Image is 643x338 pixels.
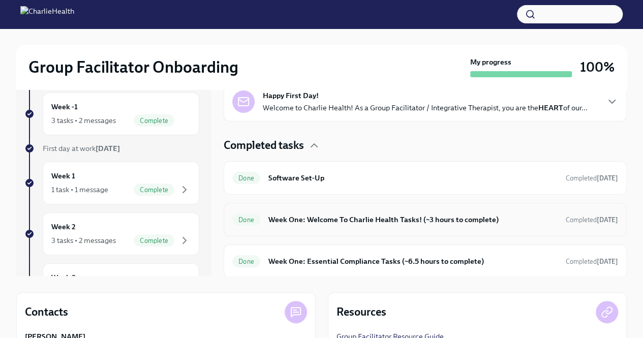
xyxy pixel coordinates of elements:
[566,258,618,265] span: Completed
[538,103,563,112] strong: HEART
[263,90,319,101] strong: Happy First Day!
[134,186,174,194] span: Complete
[51,170,75,181] h6: Week 1
[20,6,74,22] img: CharlieHealth
[268,256,558,267] h6: Week One: Essential Compliance Tasks (~6.5 hours to complete)
[336,304,386,320] h4: Resources
[268,214,558,225] h6: Week One: Welcome To Charlie Health Tasks! (~3 hours to complete)
[263,103,588,113] p: Welcome to Charlie Health! As a Group Facilitator / Integrative Therapist, you are the of our...
[24,212,199,255] a: Week 23 tasks • 2 messagesComplete
[25,304,68,320] h4: Contacts
[268,172,558,183] h6: Software Set-Up
[232,253,618,269] a: DoneWeek One: Essential Compliance Tasks (~6.5 hours to complete)Completed[DATE]
[566,215,618,225] span: August 15th, 2025 14:21
[566,216,618,224] span: Completed
[134,237,174,244] span: Complete
[51,221,76,232] h6: Week 2
[43,144,120,153] span: First day at work
[232,170,618,186] a: DoneSoftware Set-UpCompleted[DATE]
[232,211,618,228] a: DoneWeek One: Welcome To Charlie Health Tasks! (~3 hours to complete)Completed[DATE]
[51,101,78,112] h6: Week -1
[232,216,260,224] span: Done
[51,115,116,126] div: 3 tasks • 2 messages
[134,117,174,125] span: Complete
[51,185,108,195] div: 1 task • 1 message
[470,57,511,67] strong: My progress
[96,144,120,153] strong: [DATE]
[224,138,627,153] div: Completed tasks
[24,143,199,153] a: First day at work[DATE]
[51,272,76,283] h6: Week 3
[597,258,618,265] strong: [DATE]
[28,57,238,77] h2: Group Facilitator Onboarding
[597,174,618,182] strong: [DATE]
[580,58,615,76] h3: 100%
[24,263,199,306] a: Week 3
[597,216,618,224] strong: [DATE]
[232,174,260,182] span: Done
[566,173,618,183] span: August 10th, 2025 19:46
[232,258,260,265] span: Done
[24,162,199,204] a: Week 11 task • 1 messageComplete
[224,138,304,153] h4: Completed tasks
[24,93,199,135] a: Week -13 tasks • 2 messagesComplete
[566,174,618,182] span: Completed
[51,235,116,245] div: 3 tasks • 2 messages
[566,257,618,266] span: August 17th, 2025 15:42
